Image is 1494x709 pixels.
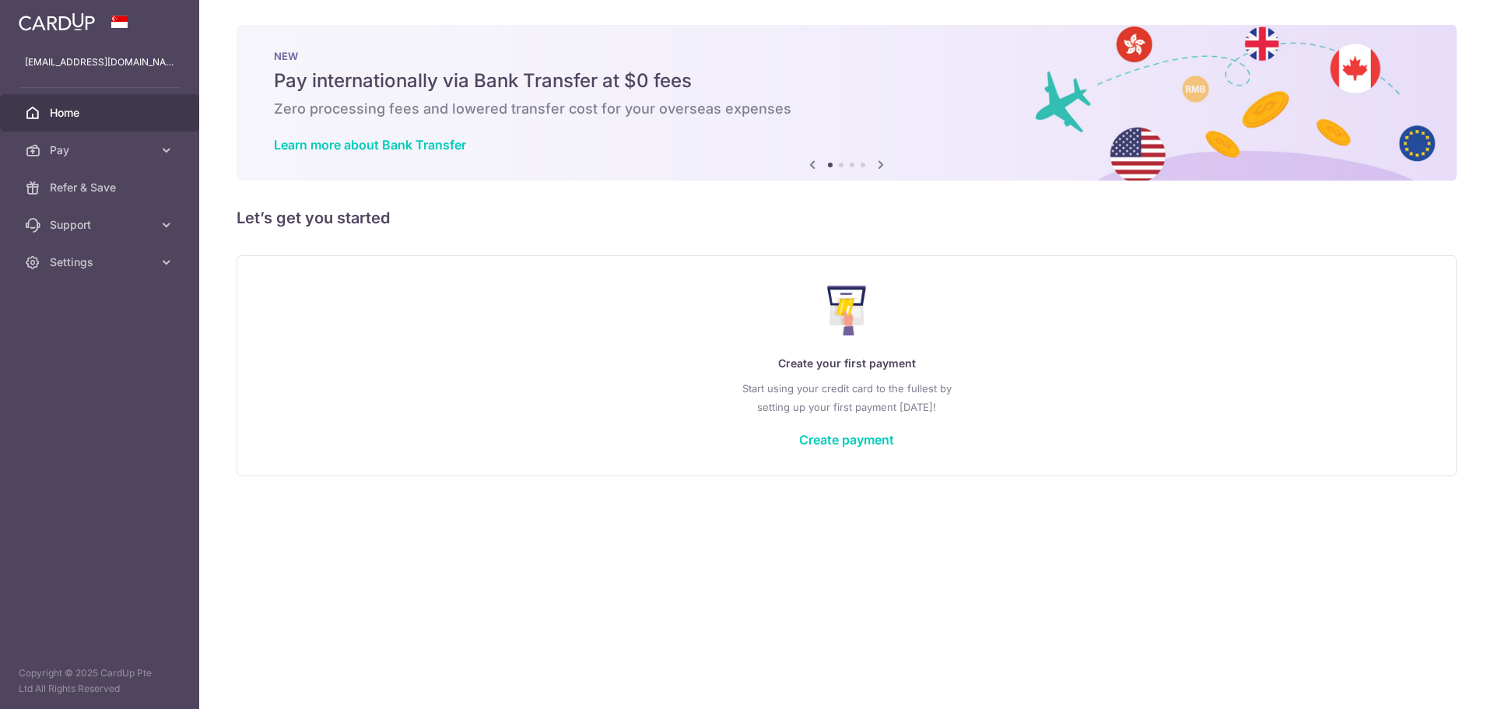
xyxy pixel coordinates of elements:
span: Home [50,105,153,121]
a: Create payment [799,432,894,448]
h5: Pay internationally via Bank Transfer at $0 fees [274,68,1419,93]
p: NEW [274,50,1419,62]
a: Learn more about Bank Transfer [274,137,466,153]
h5: Let’s get you started [237,205,1457,230]
p: Start using your credit card to the fullest by setting up your first payment [DATE]! [268,379,1425,416]
span: Refer & Save [50,180,153,195]
span: Pay [50,142,153,158]
span: Settings [50,254,153,270]
span: Support [50,217,153,233]
p: Create your first payment [268,354,1425,373]
img: CardUp [19,12,95,31]
img: Bank transfer banner [237,25,1457,181]
h6: Zero processing fees and lowered transfer cost for your overseas expenses [274,100,1419,118]
img: Make Payment [827,286,867,335]
p: [EMAIL_ADDRESS][DOMAIN_NAME] [25,54,174,70]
